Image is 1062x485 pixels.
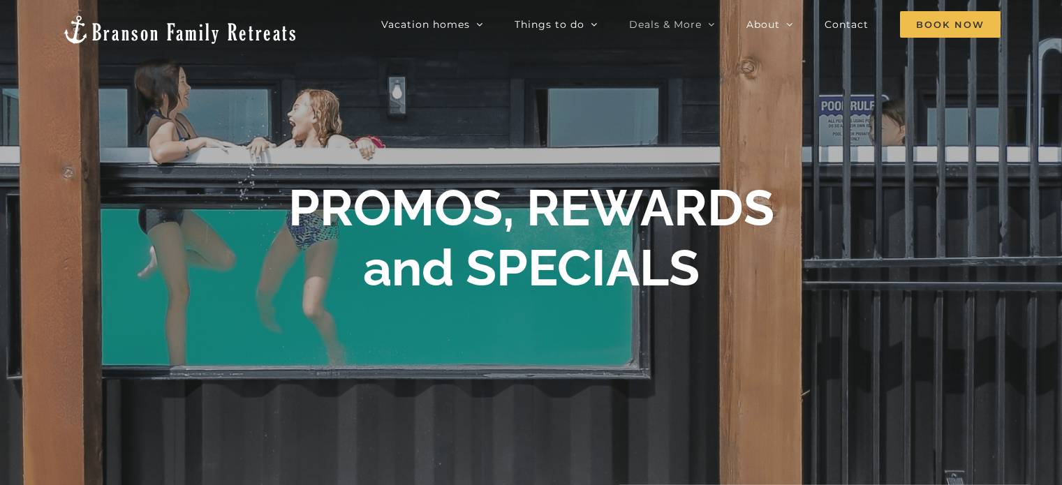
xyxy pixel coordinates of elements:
[381,10,483,38] a: Vacation homes
[515,20,584,29] span: Things to do
[288,177,774,298] h1: PROMOS, REWARDS and SPECIALS
[746,10,793,38] a: About
[825,10,869,38] a: Contact
[629,20,702,29] span: Deals & More
[381,20,470,29] span: Vacation homes
[900,11,1001,38] span: Book Now
[825,20,869,29] span: Contact
[629,10,715,38] a: Deals & More
[61,14,298,45] img: Branson Family Retreats Logo
[381,10,1001,38] nav: Main Menu
[900,10,1001,38] a: Book Now
[515,10,598,38] a: Things to do
[746,20,780,29] span: About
